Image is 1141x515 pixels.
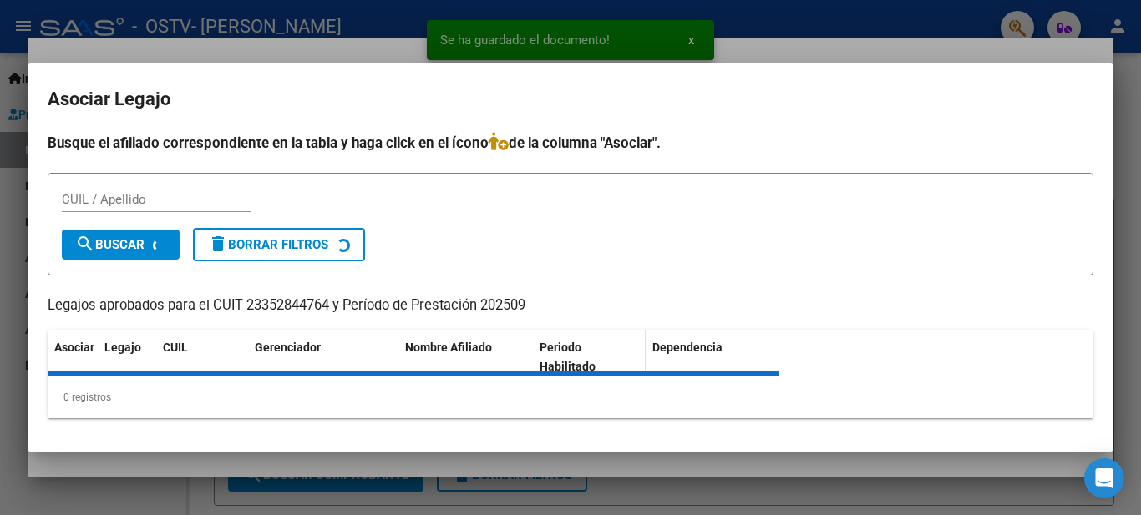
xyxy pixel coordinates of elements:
h4: Busque el afiliado correspondiente en la tabla y haga click en el ícono de la columna "Asociar". [48,132,1093,154]
span: Asociar [54,341,94,354]
div: Open Intercom Messenger [1084,458,1124,498]
datatable-header-cell: Periodo Habilitado [533,330,646,385]
span: Borrar Filtros [208,237,328,252]
h2: Asociar Legajo [48,83,1093,115]
span: Nombre Afiliado [405,341,492,354]
span: Legajo [104,341,141,354]
mat-icon: search [75,234,95,254]
span: Periodo Habilitado [540,341,596,373]
button: Buscar [62,230,180,260]
button: Borrar Filtros [193,228,365,261]
mat-icon: delete [208,234,228,254]
datatable-header-cell: Gerenciador [248,330,398,385]
datatable-header-cell: Asociar [48,330,98,385]
datatable-header-cell: Legajo [98,330,156,385]
div: 0 registros [48,376,1093,418]
span: CUIL [163,341,188,354]
p: Legajos aprobados para el CUIT 23352844764 y Período de Prestación 202509 [48,295,1093,316]
datatable-header-cell: CUIL [156,330,248,385]
datatable-header-cell: Dependencia [646,330,780,385]
span: Dependencia [652,341,723,354]
span: Buscar [75,237,145,252]
datatable-header-cell: Nombre Afiliado [398,330,533,385]
span: Gerenciador [255,341,321,354]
